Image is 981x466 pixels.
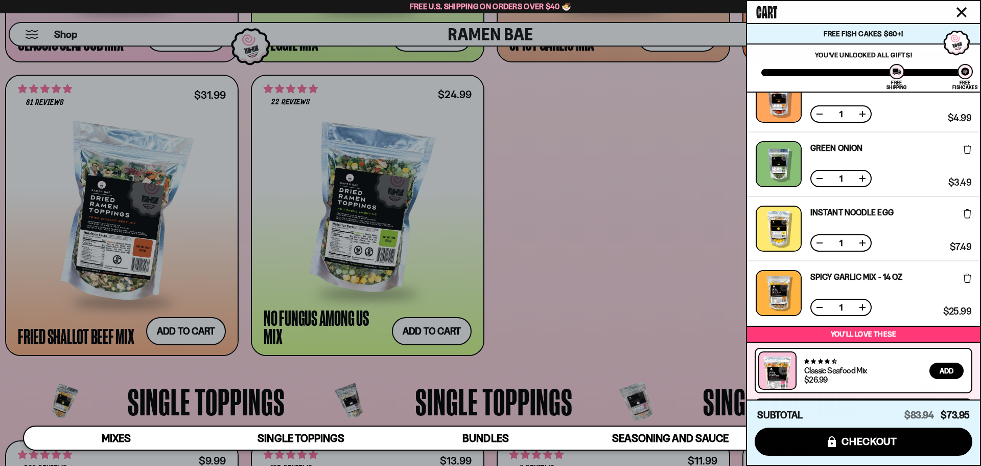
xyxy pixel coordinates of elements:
span: $25.99 [943,307,971,316]
button: Close cart [954,5,969,20]
a: Spicy Garlic Mix - 14 oz [810,273,902,281]
div: $26.99 [804,375,827,384]
span: Free Fish Cakes $60+! [824,29,903,38]
span: Seasoning and Sauce [612,432,728,445]
a: Seasoning and Sauce [578,427,762,450]
span: $3.49 [948,178,971,187]
span: Cart [756,1,777,21]
a: Mixes [24,427,208,450]
p: You’ll love these [750,329,977,339]
span: $7.49 [950,242,971,252]
span: checkout [842,436,897,447]
span: Free U.S. Shipping on Orders over $40 🍜 [410,2,572,11]
span: Mixes [102,432,131,445]
span: 1 [833,239,849,247]
a: Bundles [393,427,578,450]
span: 1 [833,303,849,312]
h4: Subtotal [757,410,803,420]
span: Add [940,367,953,374]
span: $73.95 [941,409,970,421]
a: Single Toppings [208,427,393,450]
div: Free Shipping [886,80,906,90]
p: You've unlocked all gifts! [761,51,966,59]
button: Add [929,363,964,379]
span: $83.94 [904,409,934,421]
span: 1 [833,174,849,183]
button: checkout [755,428,972,456]
span: 1 [833,110,849,118]
span: Bundles [462,432,508,445]
span: Single Toppings [258,432,344,445]
a: Classic Seafood Mix [804,365,867,375]
span: $4.99 [948,114,971,123]
span: 4.68 stars [804,358,836,365]
div: Free Fishcakes [952,80,977,90]
a: Instant Noodle Egg [810,208,894,216]
a: Green Onion [810,144,862,152]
